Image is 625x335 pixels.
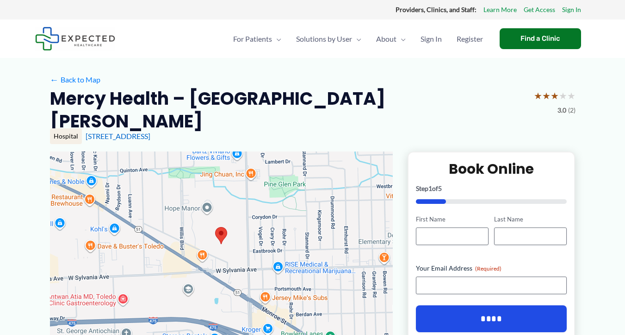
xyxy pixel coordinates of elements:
a: Register [449,23,490,55]
a: Sign In [562,4,581,16]
span: ★ [534,87,542,104]
span: Sign In [421,23,442,55]
p: Step of [416,185,567,192]
a: Sign In [413,23,449,55]
span: For Patients [233,23,272,55]
span: ★ [542,87,551,104]
span: About [376,23,396,55]
a: Find a Clinic [500,28,581,49]
span: 5 [438,184,442,192]
span: Menu Toggle [396,23,406,55]
span: ★ [559,87,567,104]
span: Register [457,23,483,55]
nav: Primary Site Navigation [226,23,490,55]
h2: Mercy Health – [GEOGRAPHIC_DATA][PERSON_NAME] [50,87,526,133]
strong: Providers, Clinics, and Staff: [396,6,476,13]
a: AboutMenu Toggle [369,23,413,55]
span: Menu Toggle [272,23,281,55]
a: [STREET_ADDRESS] [86,132,150,140]
span: Solutions by User [296,23,352,55]
span: (Required) [475,265,501,272]
a: Solutions by UserMenu Toggle [289,23,369,55]
span: 3.0 [557,104,566,116]
span: ← [50,75,59,84]
img: Expected Healthcare Logo - side, dark font, small [35,27,115,51]
a: For PatientsMenu Toggle [226,23,289,55]
a: ←Back to Map [50,73,100,87]
span: Menu Toggle [352,23,361,55]
div: Hospital [50,128,82,144]
span: (2) [568,104,575,116]
label: Your Email Address [416,264,567,273]
label: Last Name [494,215,567,224]
h2: Book Online [416,160,567,178]
a: Learn More [483,4,517,16]
span: 1 [428,184,432,192]
span: ★ [567,87,575,104]
label: First Name [416,215,489,224]
span: ★ [551,87,559,104]
a: Get Access [524,4,555,16]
